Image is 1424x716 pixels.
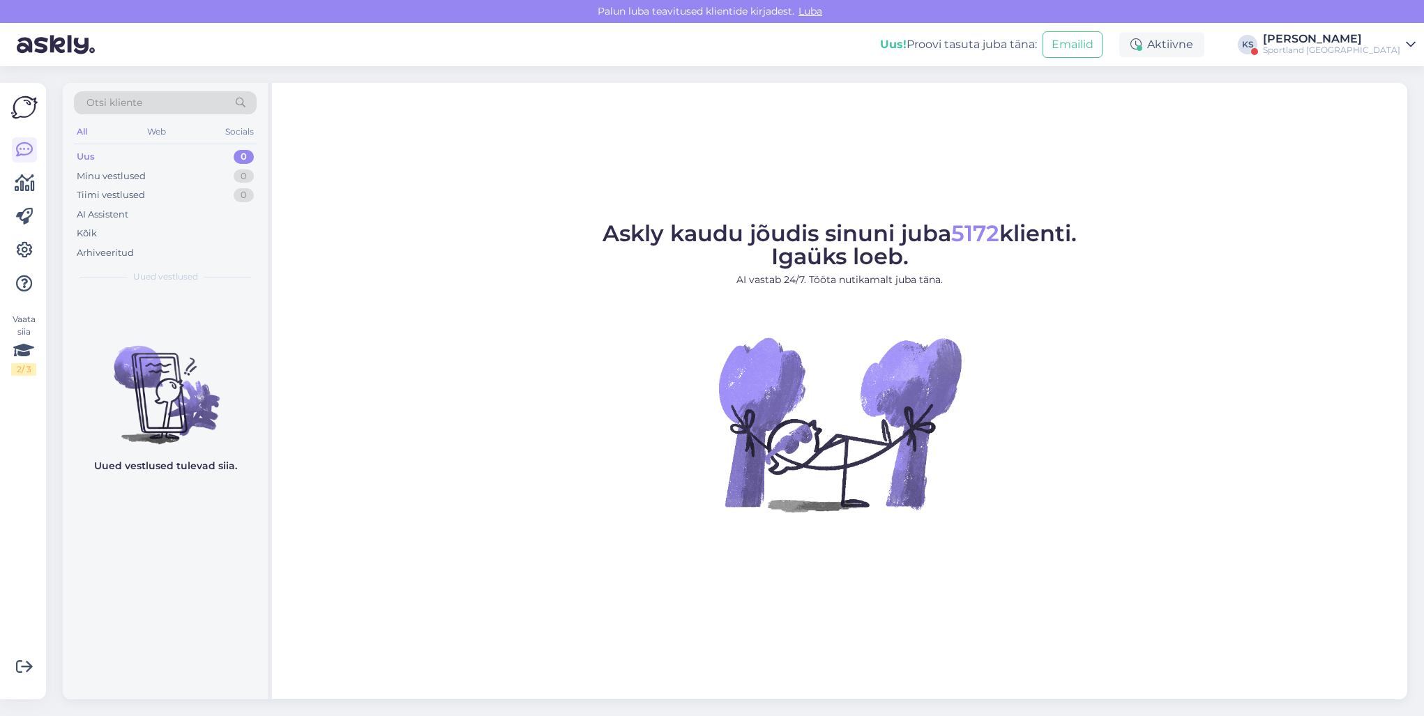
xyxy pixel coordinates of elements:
[86,96,142,110] span: Otsi kliente
[144,123,169,141] div: Web
[77,208,128,222] div: AI Assistent
[77,188,145,202] div: Tiimi vestlused
[880,36,1037,53] div: Proovi tasuta juba täna:
[11,94,38,121] img: Askly Logo
[63,321,268,446] img: No chats
[77,227,97,241] div: Kõik
[234,169,254,183] div: 0
[11,313,36,376] div: Vaata siia
[94,459,237,473] p: Uued vestlused tulevad siia.
[77,169,146,183] div: Minu vestlused
[74,123,90,141] div: All
[1043,31,1103,58] button: Emailid
[77,150,95,164] div: Uus
[11,363,36,376] div: 2 / 3
[603,273,1077,287] p: AI vastab 24/7. Tööta nutikamalt juba täna.
[794,5,826,17] span: Luba
[714,298,965,549] img: No Chat active
[133,271,198,283] span: Uued vestlused
[1238,35,1257,54] div: KS
[77,246,134,260] div: Arhiveeritud
[603,220,1077,270] span: Askly kaudu jõudis sinuni juba klienti. Igaüks loeb.
[234,150,254,164] div: 0
[1263,33,1416,56] a: [PERSON_NAME]Sportland [GEOGRAPHIC_DATA]
[880,38,907,51] b: Uus!
[234,188,254,202] div: 0
[1263,33,1400,45] div: [PERSON_NAME]
[951,220,999,247] span: 5172
[1263,45,1400,56] div: Sportland [GEOGRAPHIC_DATA]
[1119,32,1204,57] div: Aktiivne
[222,123,257,141] div: Socials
